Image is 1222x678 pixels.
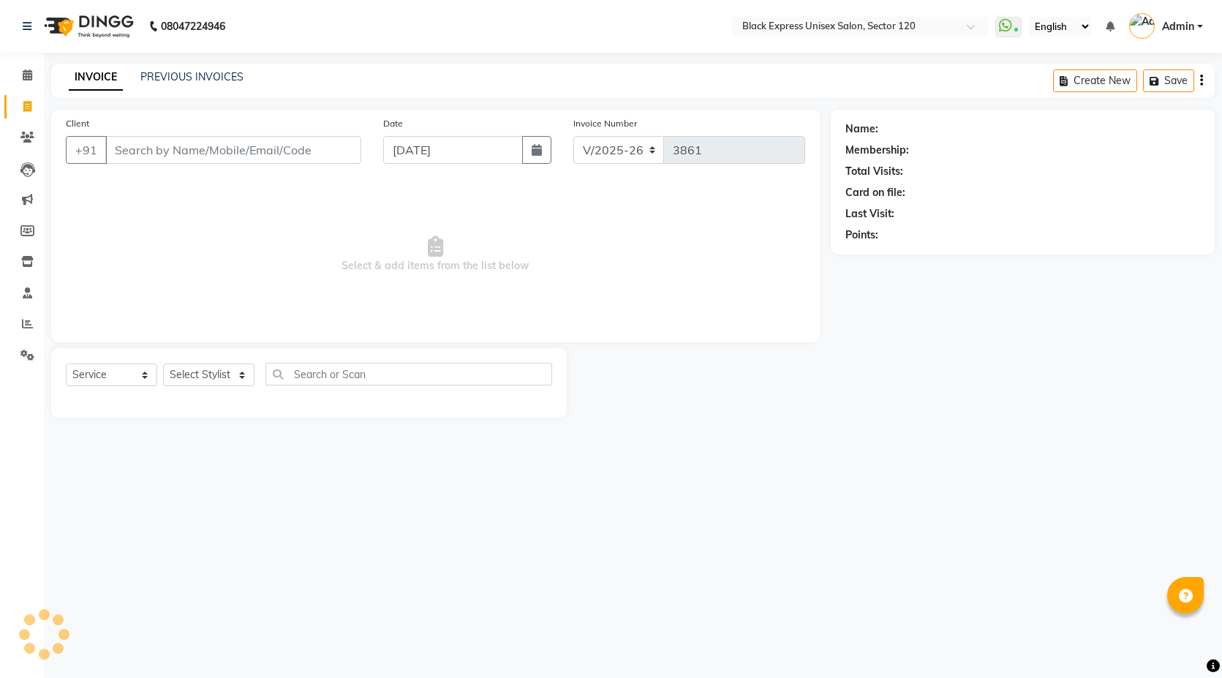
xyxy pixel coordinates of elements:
[845,143,909,158] div: Membership:
[1129,13,1155,39] img: Admin
[845,164,903,179] div: Total Visits:
[845,206,894,222] div: Last Visit:
[37,6,137,47] img: logo
[161,6,225,47] b: 08047224946
[573,117,637,130] label: Invoice Number
[265,363,552,385] input: Search or Scan
[66,136,107,164] button: +91
[845,185,905,200] div: Card on file:
[1162,19,1194,34] span: Admin
[845,227,878,243] div: Points:
[1161,619,1207,663] iframe: chat widget
[105,136,361,164] input: Search by Name/Mobile/Email/Code
[140,70,244,83] a: PREVIOUS INVOICES
[66,117,89,130] label: Client
[66,181,805,328] span: Select & add items from the list below
[1053,69,1137,92] button: Create New
[1143,69,1194,92] button: Save
[383,117,403,130] label: Date
[69,64,123,91] a: INVOICE
[845,121,878,137] div: Name:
